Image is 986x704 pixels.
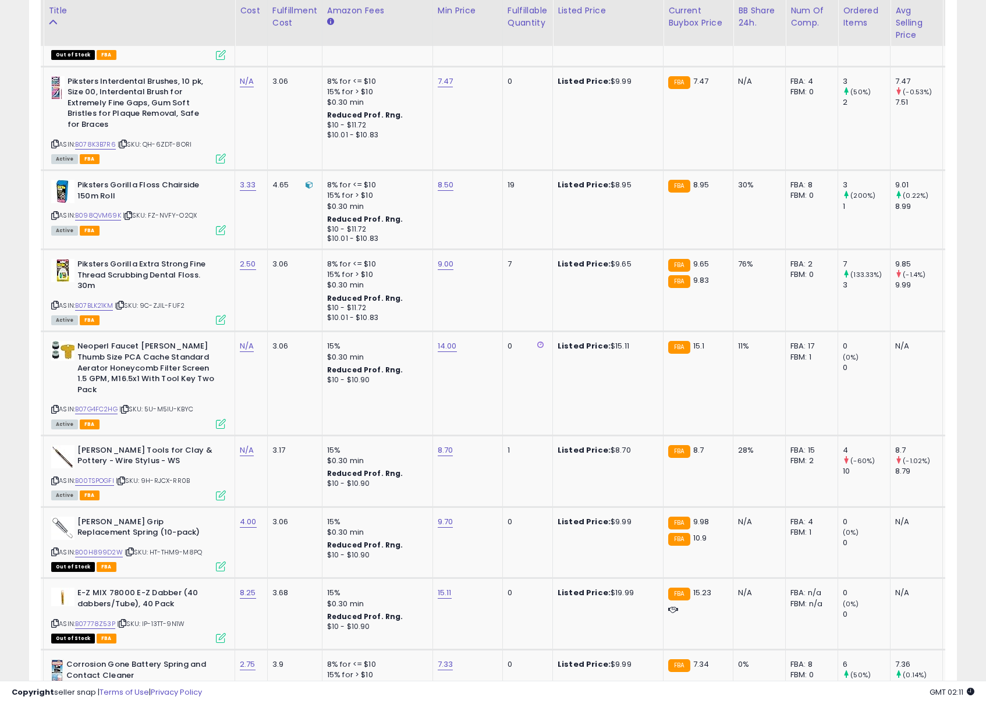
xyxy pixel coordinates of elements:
span: 10.9 [693,532,707,543]
div: $10 - $11.72 [327,120,424,130]
div: Fulfillable Quantity [508,5,548,29]
span: | SKU: HT-THM9-M8PQ [125,547,202,557]
b: Listed Price: [558,587,611,598]
div: 0 [508,588,544,598]
div: Amazon Fees [327,5,428,17]
strong: Copyright [12,687,54,698]
span: All listings currently available for purchase on Amazon [51,419,78,429]
img: 41u4jGeciwL._SL40_.jpg [51,341,75,361]
div: Num of Comp. [790,5,833,29]
div: $9.99 [558,659,654,670]
div: 15% for > $10 [327,269,424,280]
div: ASIN: [51,259,226,323]
div: FBA: 4 [790,517,829,527]
div: 7 [843,259,890,269]
a: B098QVM69K [75,211,121,221]
div: $15.11 [558,341,654,351]
b: Listed Price: [558,340,611,351]
div: FBM: 0 [790,87,829,97]
b: Piksters Gorilla Floss Chairside 150m Roll [77,180,219,204]
div: 8% for <= $10 [327,180,424,190]
div: 8.79 [895,466,942,477]
img: 31p-0FNd8lL._SL40_.jpg [51,517,75,540]
div: $9.65 [558,259,654,269]
span: 8.7 [693,445,704,456]
span: 9.98 [693,516,710,527]
div: Min Price [438,5,498,17]
div: FBM: 2 [790,456,829,466]
div: N/A [895,588,934,598]
div: $9.99 [558,76,654,87]
div: FBM: 0 [790,269,829,280]
small: Amazon Fees. [327,17,334,27]
div: 3 [843,76,890,87]
div: 0 [843,517,890,527]
span: 9.65 [693,258,710,269]
span: 15.23 [693,587,712,598]
div: $10 - $11.72 [327,225,424,234]
div: FBM: 1 [790,352,829,362]
span: 7.34 [693,659,710,670]
div: 3.06 [272,76,313,87]
div: Avg Selling Price [895,5,938,41]
div: 30% [738,180,776,190]
small: FBA [668,659,690,672]
div: 8.99 [895,201,942,212]
div: 4 [843,445,890,456]
span: | SKU: FZ-NVFY-O2QX [123,211,197,220]
small: (0.22%) [903,191,928,200]
span: All listings that are currently out of stock and unavailable for purchase on Amazon [51,50,95,60]
div: 0 [843,362,890,373]
div: 3.06 [272,259,313,269]
span: | SKU: 5U-M5IU-KBYC [119,404,193,414]
img: 31LA0Lrx1OL._SL40_.jpg [51,445,75,468]
div: FBM: n/a [790,599,829,609]
a: B00H899D2W [75,547,123,557]
a: 8.25 [240,587,256,599]
span: FBA [97,634,116,643]
span: All listings that are currently out of stock and unavailable for purchase on Amazon [51,634,95,643]
small: (0%) [843,528,859,537]
div: 10 [843,466,890,477]
b: Reduced Prof. Rng. [327,611,403,621]
a: B078K3B7R6 [75,140,116,150]
a: B07BLK21KM [75,301,113,311]
div: N/A [738,588,776,598]
div: FBA: 2 [790,259,829,269]
div: 8% for <= $10 [327,659,424,670]
b: Listed Price: [558,659,611,670]
div: $10.01 - $10.83 [327,130,424,140]
b: Reduced Prof. Rng. [327,214,403,224]
div: $10 - $11.72 [327,303,424,313]
div: FBA: 4 [790,76,829,87]
a: N/A [240,340,254,352]
b: Listed Price: [558,445,611,456]
div: 1 [508,445,544,456]
div: 0 [508,517,544,527]
small: FBA [668,76,690,89]
div: 3.06 [272,517,313,527]
img: 41Jbt1Dsq5L._SL40_.jpg [51,76,65,99]
img: 41gp-mcBLrL._SL40_.jpg [51,259,75,282]
small: (-1.4%) [903,270,925,279]
div: $10 - $10.90 [327,622,424,632]
div: 15% [327,341,424,351]
span: All listings currently available for purchase on Amazon [51,226,78,236]
div: 15% [327,517,424,527]
div: $19.99 [558,588,654,598]
div: 3 [843,180,890,190]
small: FBA [668,445,690,458]
div: $0.30 min [327,527,424,538]
a: B07778Z53P [75,619,115,629]
div: FBA: 17 [790,341,829,351]
a: 9.00 [438,258,454,270]
div: FBM: 1 [790,527,829,538]
b: Reduced Prof. Rng. [327,293,403,303]
div: 9.85 [895,259,942,269]
div: 15% for > $10 [327,190,424,201]
small: FBA [668,259,690,272]
div: 76% [738,259,776,269]
div: 0 [843,341,890,351]
div: Current Buybox Price [668,5,728,29]
span: All listings currently available for purchase on Amazon [51,154,78,164]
